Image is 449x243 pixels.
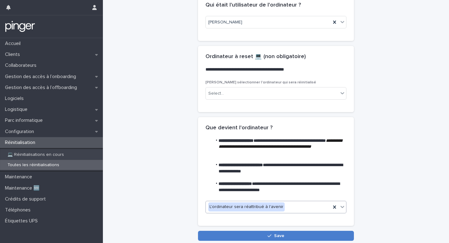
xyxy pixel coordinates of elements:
p: Logiciels [2,96,29,102]
p: Clients [2,52,25,57]
p: Gestion des accès à l’offboarding [2,85,82,91]
p: Crédits de support [2,196,51,202]
p: 💻 Réinitialisations en cours [2,152,69,157]
p: Collaborateurs [2,62,41,68]
span: [PERSON_NAME] [208,19,242,26]
h2: Que devient l'ordinateur ? [205,125,273,131]
p: Maintenance 🆕 [2,185,45,191]
p: Configuration [2,129,39,135]
p: Gestion des accès à l’onboarding [2,74,81,80]
p: Parc informatique [2,117,48,123]
div: Select... [208,90,224,97]
h2: Ordinateur à reset 💻 (non obligatoire) [205,53,306,60]
img: mTgBEunGTSyRkCgitkcU [5,20,35,33]
span: Save [274,234,284,238]
p: Accueil [2,41,26,47]
div: L'ordinateur sera réattribué à l'avenir [208,202,285,211]
p: Logistique [2,107,32,112]
p: Réinitialisation [2,140,40,146]
p: Maintenance [2,174,37,180]
span: [PERSON_NAME] sélectionner l'ordinateur qui sera réinitialisé [205,81,316,84]
p: Étiquettes UPS [2,218,43,224]
p: Téléphones [2,207,36,213]
button: Save [198,231,354,241]
h2: Qui était l'utilisateur de l'ordinateur ? [205,2,301,9]
p: Toutes les réinitialisations [2,162,64,168]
